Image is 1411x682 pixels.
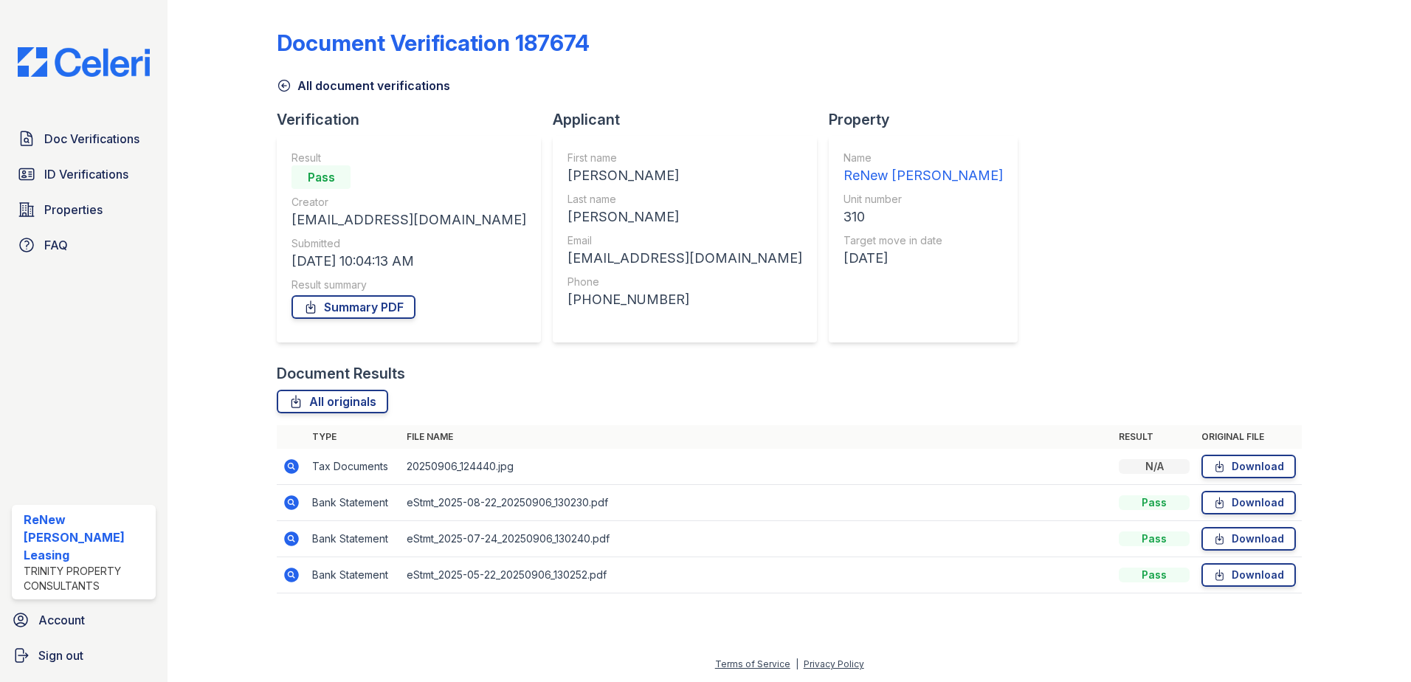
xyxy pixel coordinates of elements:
div: ReNew [PERSON_NAME] Leasing [24,511,150,564]
div: 310 [844,207,1003,227]
a: Summary PDF [291,295,415,319]
td: eStmt_2025-05-22_20250906_130252.pdf [401,557,1113,593]
a: Download [1201,455,1296,478]
th: File name [401,425,1113,449]
a: Download [1201,491,1296,514]
td: Bank Statement [306,557,401,593]
div: | [796,658,798,669]
div: Document Results [277,363,405,384]
a: FAQ [12,230,156,260]
a: Privacy Policy [804,658,864,669]
div: [PERSON_NAME] [567,165,802,186]
div: Pass [291,165,351,189]
td: Bank Statement [306,485,401,521]
div: Trinity Property Consultants [24,564,150,593]
th: Type [306,425,401,449]
div: [EMAIL_ADDRESS][DOMAIN_NAME] [567,248,802,269]
div: Creator [291,195,526,210]
td: 20250906_124440.jpg [401,449,1113,485]
a: All originals [277,390,388,413]
div: [DATE] 10:04:13 AM [291,251,526,272]
div: Unit number [844,192,1003,207]
div: Applicant [553,109,829,130]
a: All document verifications [277,77,450,94]
span: Properties [44,201,103,218]
span: Doc Verifications [44,130,139,148]
td: eStmt_2025-07-24_20250906_130240.pdf [401,521,1113,557]
span: Account [38,611,85,629]
div: Verification [277,109,553,130]
a: ID Verifications [12,159,156,189]
div: Document Verification 187674 [277,30,590,56]
a: Sign out [6,641,162,670]
div: [DATE] [844,248,1003,269]
div: Pass [1119,495,1190,510]
div: [PERSON_NAME] [567,207,802,227]
div: Submitted [291,236,526,251]
img: CE_Logo_Blue-a8612792a0a2168367f1c8372b55b34899dd931a85d93a1a3d3e32e68fde9ad4.png [6,47,162,77]
a: Account [6,605,162,635]
div: Target move in date [844,233,1003,248]
td: eStmt_2025-08-22_20250906_130230.pdf [401,485,1113,521]
a: Doc Verifications [12,124,156,154]
div: Property [829,109,1029,130]
div: Email [567,233,802,248]
div: First name [567,151,802,165]
span: FAQ [44,236,68,254]
td: Tax Documents [306,449,401,485]
td: Bank Statement [306,521,401,557]
div: [EMAIL_ADDRESS][DOMAIN_NAME] [291,210,526,230]
a: Download [1201,563,1296,587]
a: Download [1201,527,1296,551]
iframe: chat widget [1349,623,1396,667]
th: Original file [1196,425,1302,449]
div: Pass [1119,531,1190,546]
div: Last name [567,192,802,207]
div: Phone [567,275,802,289]
div: ReNew [PERSON_NAME] [844,165,1003,186]
a: Properties [12,195,156,224]
div: N/A [1119,459,1190,474]
th: Result [1113,425,1196,449]
div: Result summary [291,278,526,292]
div: Result [291,151,526,165]
span: ID Verifications [44,165,128,183]
div: Name [844,151,1003,165]
a: Name ReNew [PERSON_NAME] [844,151,1003,186]
a: Terms of Service [715,658,790,669]
div: [PHONE_NUMBER] [567,289,802,310]
span: Sign out [38,647,83,664]
div: Pass [1119,568,1190,582]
